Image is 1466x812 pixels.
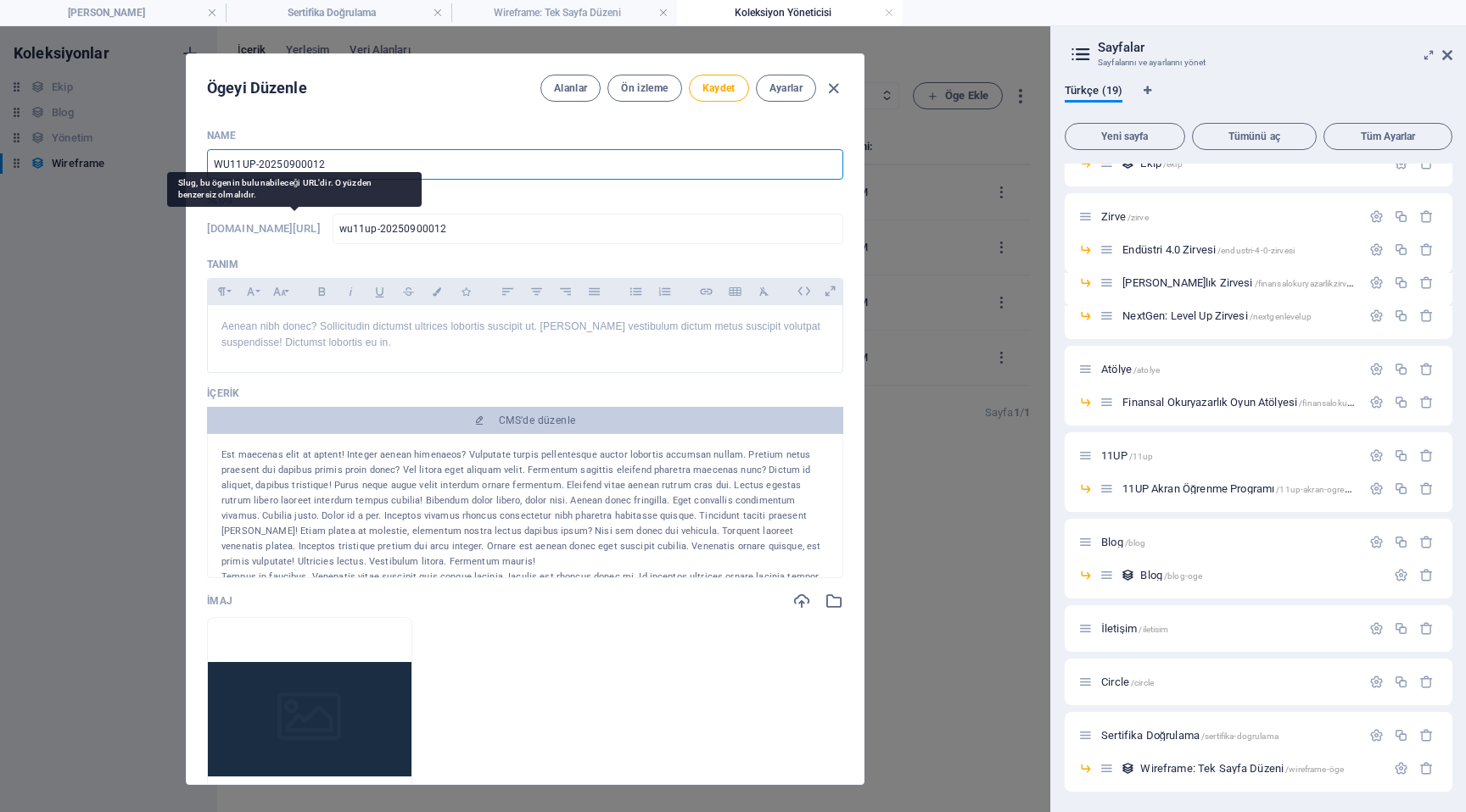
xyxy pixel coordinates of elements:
[1117,244,1361,255] div: Endüstri 4.0 Zirvesi/endustri-4-0-zirvesi
[825,592,843,610] i: Dosya yöneticisinden veya stok fotoğraflardan seçin
[1065,81,1122,104] span: Türkçe (19)
[1369,621,1384,636] div: Ayarlar
[207,258,843,271] p: Tanım
[1122,482,1399,495] span: Sayfayı açmak için tıkla
[1419,675,1434,689] div: Sil
[1369,728,1384,742] div: Ayarlar
[1096,364,1361,375] div: Atölye/atolye
[817,278,843,304] i: Kaplama olarak aç
[1394,675,1408,689] div: Çoğalt
[1394,309,1408,323] div: Çoğalt
[540,75,601,102] button: Alanlar
[1369,209,1384,224] div: Ayarlar
[337,281,364,303] button: Italic (⌘I)
[1331,131,1445,142] span: Tüm Ayarlar
[750,281,777,303] button: Clear Formatting
[1117,397,1361,408] div: Finansal Okuryazarlık Oyun Atölyesi/finansalokuryazarlikzirvesi
[791,278,817,304] i: HTML'yi düzenle
[1369,362,1384,376] div: Ayarlar
[1419,275,1434,290] div: Sil
[451,3,677,22] h4: Wireframe: Tek Sayfa Düzeni
[366,281,393,303] button: Underline (⌘U)
[1140,157,1182,170] span: Sayfayı açmak için tıkla
[607,75,681,102] button: Ön izleme
[1419,761,1434,776] div: Sil
[769,81,803,95] span: Ayarlar
[207,129,843,142] p: Name
[266,281,293,303] button: Font Size
[1065,123,1185,150] button: Yeni sayfa
[499,414,576,427] span: CMS'de düzenle
[1200,131,1310,142] span: Tümünü aç
[452,281,479,303] button: Icons
[1369,535,1384,549] div: Ayarlar
[1419,156,1434,170] div: Sil
[1122,276,1378,289] span: Sayfayı açmak için tıkla
[1096,623,1361,634] div: İletişim/iletisim
[226,3,451,22] h4: Sertifika Doğrulama
[1394,242,1408,257] div: Çoğalt
[208,662,411,776] img: background-image.jpg
[1164,571,1202,581] span: /blog-oge
[1394,156,1408,170] div: Ayarlar
[580,281,607,303] button: Align Justify
[1419,362,1434,376] div: Sil
[689,75,749,102] button: Kaydet
[692,281,719,303] button: Insert Link
[1394,481,1408,496] div: Çoğalt
[1101,622,1169,635] span: Sayfayı açmak için tıkla
[1369,275,1384,290] div: Ayarlar
[423,281,450,303] button: Colors
[394,281,422,303] button: Strikethrough
[1419,395,1434,409] div: Sil
[1419,242,1434,257] div: Sil
[1394,568,1408,582] div: Ayarlar
[1135,763,1385,774] div: Wireframe: Tek Sayfa Düzeni/wireframe-öge
[1140,569,1202,581] span: Sayfayı açmak için tıkla
[237,281,264,303] button: Font Family
[1163,159,1183,169] span: /ekip
[1135,570,1385,581] div: Blog/blog-oge
[1131,678,1154,687] span: /circle
[1394,621,1408,636] div: Çoğalt
[1285,765,1344,774] span: /wireframe-öge
[1096,450,1361,461] div: 11UP/11up
[1129,452,1154,461] span: /11up
[1369,481,1384,496] div: Ayarlar
[1117,483,1361,494] div: 11UP Akran Öğrenme Programı/11up-akran-ogrenme-programi
[1101,536,1145,548] span: Sayfayı açmak için tıkla
[1299,398,1402,408] span: /finansalokuryazarlikzirvesi
[677,3,903,22] h4: Koleksiyon Yöneticisi
[1250,312,1312,321] span: /nextgenlevelup
[1072,131,1178,142] span: Yeni sayfa
[1394,395,1408,409] div: Çoğalt
[1394,535,1408,549] div: Çoğalt
[1125,538,1146,548] span: /blog
[1369,242,1384,257] div: Ayarlar
[1369,309,1384,323] div: Ayarlar
[207,387,843,400] p: İçerik
[1192,123,1318,150] button: Tümünü aç
[1201,731,1279,741] span: /sertifika-dogrulama
[651,281,678,303] button: Ordered List
[1394,362,1408,376] div: Çoğalt
[1323,123,1452,150] button: Tüm Ayarlar
[1127,213,1149,222] span: /zirve
[1419,728,1434,742] div: Sil
[1255,279,1378,288] span: /finansalokuryazarlikzirvesi2025
[1121,568,1135,582] div: Bu düzen, bu koleksiyonun tüm ögeleri (örn: bir blog paylaşımı) için şablon olarak kullanılır. Bi...
[1122,309,1312,322] span: Sayfayı açmak için tıkla
[221,570,829,676] div: Tempus in faucibus. Venenatis vitae suscipit quis congue lacinia. Iaculis est rhoncus donec mi. I...
[1419,481,1434,496] div: Sil
[1121,156,1135,170] div: Bu düzen, bu koleksiyonun tüm ögeleri (örn: bir blog paylaşımı) için şablon olarak kullanılır. Bi...
[1098,55,1418,70] h3: Sayfalarını ve ayarlarını yönet
[207,219,321,239] h6: [DOMAIN_NAME][URL]
[1117,310,1361,321] div: NextGen: Level Up Zirvesi/nextgenlevelup
[1369,448,1384,463] div: Ayarlar
[1276,485,1399,494] span: /11up-akran-ogrenme-programi
[1133,365,1160,375] span: /atolye
[702,81,736,95] span: Kaydet
[207,193,843,207] p: Slug
[1369,395,1384,409] div: Ayarlar
[1419,448,1434,463] div: Sil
